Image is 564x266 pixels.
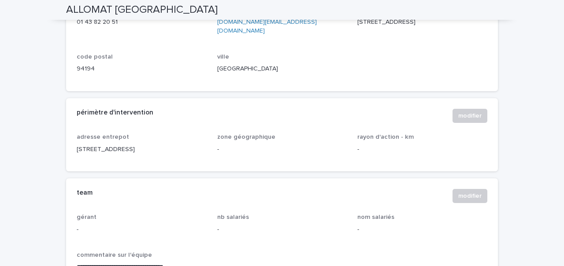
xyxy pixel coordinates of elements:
[77,214,96,220] span: gérant
[453,189,487,203] button: modifier
[66,4,218,16] h2: ALLOMAT [GEOGRAPHIC_DATA]
[453,109,487,123] button: modifier
[77,189,93,197] h2: team
[458,111,482,120] span: modifier
[77,225,207,234] p: -
[217,54,229,60] span: ville
[217,225,347,234] p: -
[217,145,347,154] p: -
[77,109,153,117] h2: périmètre d'intervention
[77,145,207,154] p: [STREET_ADDRESS]
[77,64,207,74] p: 94194
[217,64,347,74] p: [GEOGRAPHIC_DATA]
[458,192,482,200] span: modifier
[217,134,275,140] span: zone géographique
[77,252,152,258] span: commentaire sur l'équipe
[357,134,414,140] span: rayon d'action - km
[357,214,394,220] span: nom salariés
[357,18,487,27] p: [STREET_ADDRESS]
[357,225,487,234] p: -
[217,214,249,220] span: nb salariés
[77,54,113,60] span: code postal
[77,134,129,140] span: adresse entrepot
[357,145,487,154] p: -
[77,18,207,27] p: 01 43 82 20 51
